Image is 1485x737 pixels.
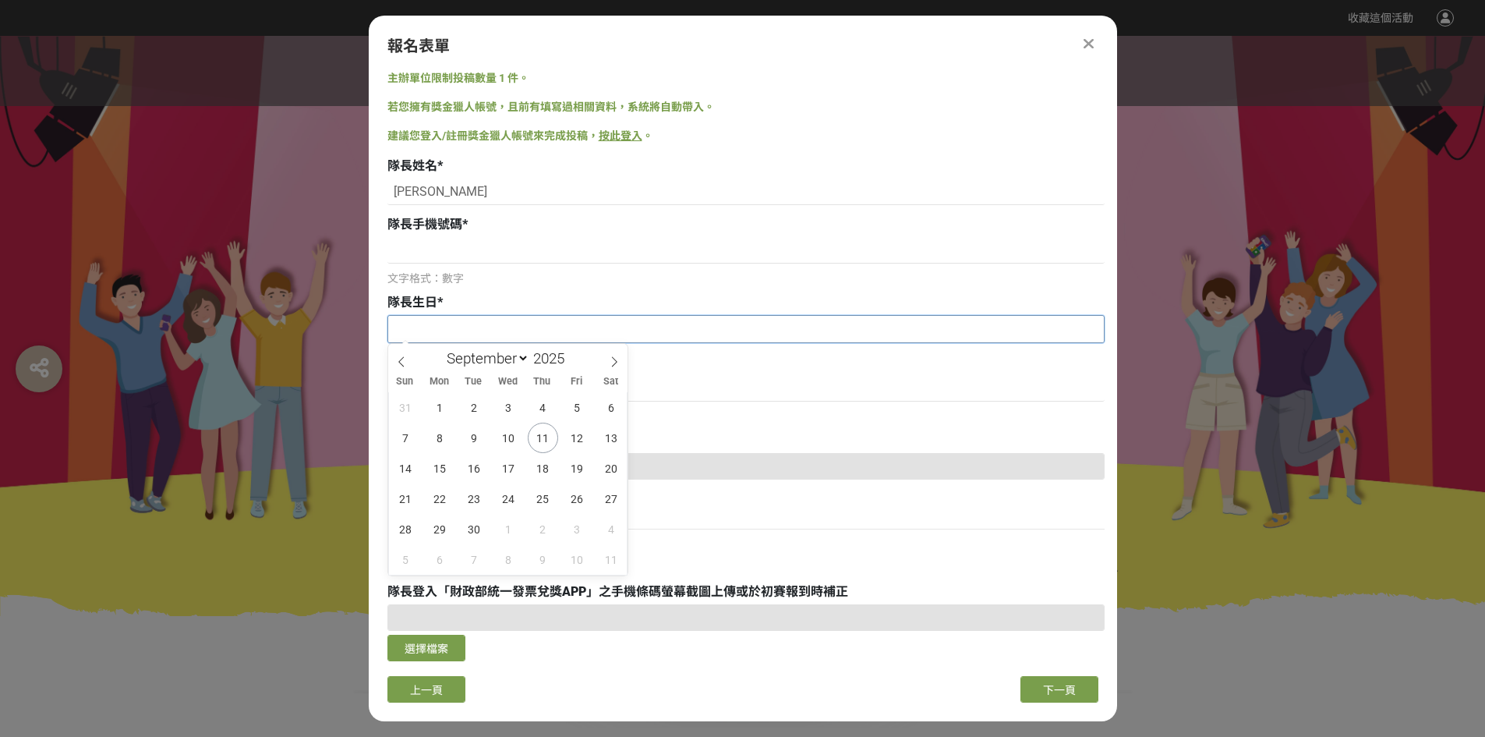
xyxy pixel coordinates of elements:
span: 隊長登入「財政部統一發票兌獎APP」之手機條碼螢幕截圖上傳或於初賽報到時補正 [387,584,848,599]
span: August 31, 2025 [391,392,421,423]
span: September 22, 2025 [425,484,455,514]
span: September 23, 2025 [459,484,490,514]
button: 上一頁 [387,676,465,703]
span: September 2, 2025 [459,392,490,423]
span: 隊長手機號碼 [387,217,462,232]
span: September 9, 2025 [459,423,490,453]
span: October 11, 2025 [596,544,627,575]
span: 隊長姓名 [387,158,437,173]
h1: 2025全國租稅達人爭霸賽 [353,616,1133,654]
span: September 14, 2025 [391,453,421,484]
span: October 1, 2025 [493,514,524,544]
button: 選擇檔案 [387,484,465,510]
span: September 11, 2025 [528,423,558,453]
select: Month [440,349,529,368]
span: September 3, 2025 [493,392,524,423]
span: September 28, 2025 [391,514,421,544]
span: September 12, 2025 [562,423,592,453]
span: September 21, 2025 [391,484,421,514]
span: Tue [456,377,490,387]
span: September 25, 2025 [528,484,558,514]
span: 下一頁 [1043,684,1076,696]
span: September 18, 2025 [528,453,558,484]
a: 按此登入 [599,129,642,142]
span: September 29, 2025 [425,514,455,544]
span: October 2, 2025 [528,514,558,544]
span: October 8, 2025 [493,544,524,575]
span: 建議您登入/註冊獎金獵人帳號來完成投稿， [387,129,599,142]
span: September 15, 2025 [425,453,455,484]
span: September 10, 2025 [493,423,524,453]
span: September 13, 2025 [596,423,627,453]
span: 主辦單位限制投稿數量 1 件。 [387,72,529,84]
span: 收藏這個活動 [1348,12,1413,24]
span: September 5, 2025 [562,392,592,423]
span: 隊長E-mail [387,355,449,370]
span: Thu [525,377,559,387]
span: 檔案大小限制：5 MB [387,542,489,555]
span: October 5, 2025 [391,544,421,575]
span: September 7, 2025 [391,423,421,453]
button: 選擇檔案 [387,635,465,661]
span: September 4, 2025 [528,392,558,423]
span: 。 [642,129,653,142]
span: October 3, 2025 [562,514,592,544]
span: September 17, 2025 [493,453,524,484]
span: September 19, 2025 [562,453,592,484]
span: September 26, 2025 [562,484,592,514]
span: September 1, 2025 [425,392,455,423]
input: Year [529,349,576,367]
span: October 4, 2025 [596,514,627,544]
span: September 30, 2025 [459,514,490,544]
span: Wed [490,377,525,387]
span: September 24, 2025 [493,484,524,514]
span: September 27, 2025 [596,484,627,514]
span: September 8, 2025 [425,423,455,453]
span: 文字格式：電子郵件 [387,410,486,423]
span: 文字格式：數字 [387,272,464,285]
span: Sat [593,377,628,387]
span: 若您擁有獎金獵人帳號，且前有填寫過相關資料，系統將自動帶入。 [387,101,715,113]
button: 下一頁 [1020,676,1098,703]
span: October 7, 2025 [459,544,490,575]
span: October 10, 2025 [562,544,592,575]
span: Mon [422,377,456,387]
span: 報名表單 [387,37,450,55]
span: 上一頁 [410,684,443,696]
span: September 20, 2025 [596,453,627,484]
span: October 6, 2025 [425,544,455,575]
span: Fri [559,377,593,387]
span: 檔案類型限制：docx, pdf, xlsx, pptx, jpg, png [387,562,601,574]
span: September 16, 2025 [459,453,490,484]
span: 隊長生日 [387,295,437,310]
span: October 9, 2025 [528,544,558,575]
span: Sun [388,377,423,387]
span: September 6, 2025 [596,392,627,423]
span: 隊長學生證上傳 [387,433,475,448]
